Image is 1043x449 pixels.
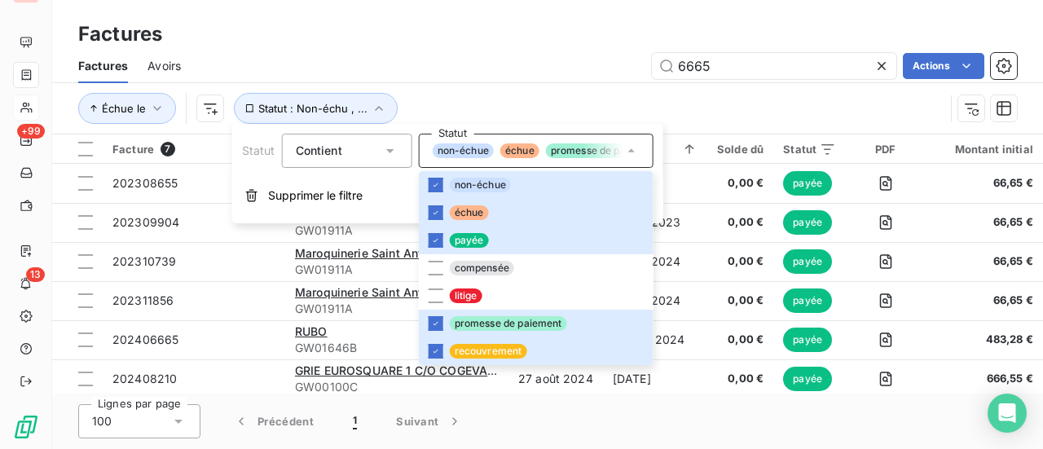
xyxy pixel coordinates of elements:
span: 0,00 € [717,371,764,387]
button: Statut : Non-échu , ... [234,93,398,124]
button: Précédent [213,404,333,438]
span: Avoirs [147,58,181,74]
span: GW01911A [295,222,499,239]
span: Statut [242,143,275,157]
span: 666,55 € [935,371,1033,387]
button: Échue le [78,93,176,124]
span: payée [783,249,832,274]
span: 13 [26,267,45,282]
span: GW00100C [295,379,499,395]
button: 1 [333,404,376,438]
td: 2 févr. 2024 [603,281,707,320]
span: promesse de paiement [450,316,567,331]
span: Échue le [102,102,146,115]
td: 5 janv. 2024 [603,242,707,281]
div: Statut [783,143,836,156]
span: 202408210 [112,372,177,385]
div: Solde dû [717,143,764,156]
span: GW01646B [295,340,499,356]
span: compensée [450,261,514,275]
span: +99 [17,124,45,139]
span: 483,28 € [935,332,1033,348]
span: RUBO [295,324,328,338]
span: 0,00 € [717,332,764,348]
span: 0,00 € [717,293,764,309]
div: Montant initial [935,143,1033,156]
td: [DATE] [603,359,707,398]
button: Suivant [376,404,482,438]
span: payée [783,171,832,196]
span: 66,65 € [935,175,1033,191]
span: échue [500,143,539,158]
span: 0,00 € [717,214,764,231]
span: 202311856 [112,293,174,307]
span: payée [783,328,832,352]
span: 1 [353,413,357,429]
span: 202310739 [112,254,176,268]
span: 7 [161,142,175,156]
span: non-échue [450,178,511,192]
span: Facture [112,143,154,156]
span: Statut : Non-échu , ... [258,102,367,115]
span: 202406665 [112,332,178,346]
span: payée [783,367,832,391]
span: Factures [78,58,128,74]
span: Maroquinerie Saint Antoine [295,285,446,299]
span: 0,00 € [717,253,764,270]
button: Actions [903,53,984,79]
span: litige [450,288,482,303]
span: 202309904 [112,215,179,229]
span: non-échue [433,143,494,158]
img: Logo LeanPay [13,414,39,440]
span: Contient [296,143,342,157]
span: payée [450,233,489,248]
div: Open Intercom Messenger [988,394,1027,433]
div: PDF [856,143,915,156]
span: 66,65 € [935,293,1033,309]
span: Maroquinerie Saint Antoine [295,246,446,260]
span: échue [450,205,489,220]
span: GW01911A [295,262,499,278]
td: 27 août 2024 [508,359,603,398]
span: 0,00 € [717,175,764,191]
span: GRIE EUROSQUARE 1 C/O COGEVA PM [295,363,509,377]
input: Rechercher [652,53,896,79]
span: 202308655 [112,176,178,190]
span: recouvrement [450,344,527,359]
span: payée [783,210,832,235]
span: Supprimer le filtre [268,187,363,204]
span: 100 [92,413,112,429]
td: 17 août 2024 [603,320,707,359]
span: promesse de paiement [546,143,663,158]
button: Supprimer le filtre [232,178,663,213]
a: +99 [13,127,38,153]
span: 66,65 € [935,253,1033,270]
span: GW01911A [295,301,499,317]
h3: Factures [78,20,162,49]
span: 66,65 € [935,214,1033,231]
span: payée [783,288,832,313]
